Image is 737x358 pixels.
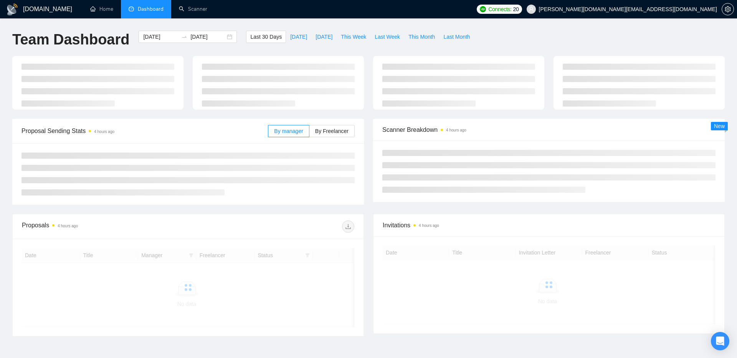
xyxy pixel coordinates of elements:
[143,33,178,41] input: Start date
[290,33,307,41] span: [DATE]
[181,34,187,40] span: to
[408,33,435,41] span: This Month
[341,33,366,41] span: This Week
[722,3,734,15] button: setting
[22,220,188,233] div: Proposals
[404,31,439,43] button: This Month
[443,33,470,41] span: Last Month
[316,33,332,41] span: [DATE]
[529,7,534,12] span: user
[722,6,734,12] span: setting
[439,31,474,43] button: Last Month
[286,31,311,43] button: [DATE]
[274,128,303,134] span: By manager
[419,223,439,228] time: 4 hours ago
[246,31,286,43] button: Last 30 Days
[58,224,78,228] time: 4 hours ago
[711,332,729,350] div: Open Intercom Messenger
[370,31,404,43] button: Last Week
[315,128,349,134] span: By Freelancer
[138,6,164,12] span: Dashboard
[383,220,715,230] span: Invitations
[12,31,129,49] h1: Team Dashboard
[179,6,207,12] a: searchScanner
[190,33,225,41] input: End date
[311,31,337,43] button: [DATE]
[337,31,370,43] button: This Week
[181,34,187,40] span: swap-right
[480,6,486,12] img: upwork-logo.png
[722,6,734,12] a: setting
[250,33,282,41] span: Last 30 Days
[375,33,400,41] span: Last Week
[94,130,114,134] time: 4 hours ago
[90,6,113,12] a: homeHome
[714,123,725,129] span: New
[21,126,268,136] span: Proposal Sending Stats
[6,3,18,16] img: logo
[513,5,519,13] span: 20
[488,5,511,13] span: Connects:
[446,128,466,132] time: 4 hours ago
[382,125,716,135] span: Scanner Breakdown
[129,6,134,11] span: dashboard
